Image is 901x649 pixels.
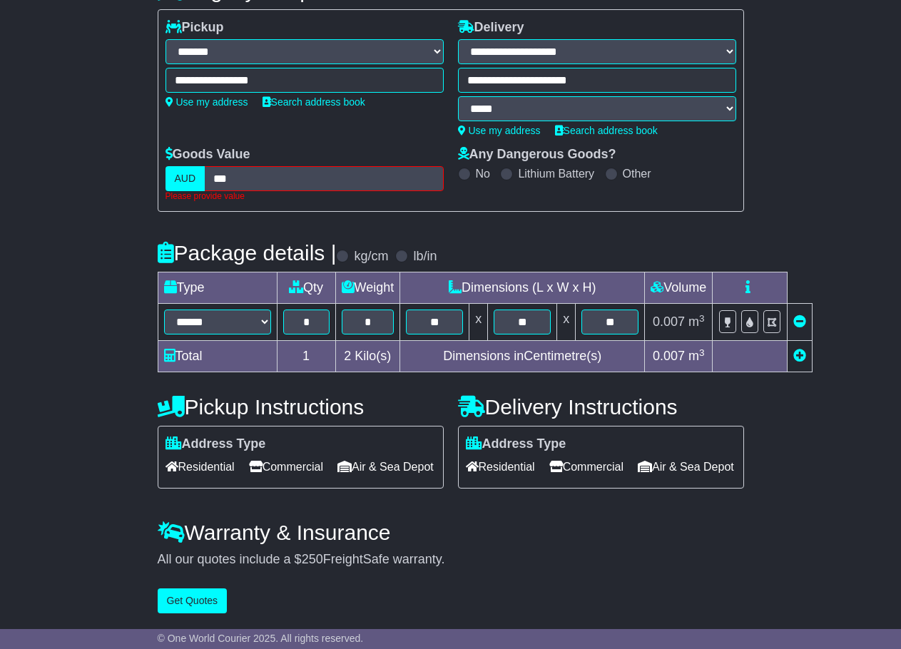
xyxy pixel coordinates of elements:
td: 1 [277,341,335,372]
span: Air & Sea Depot [638,456,734,478]
label: Delivery [458,20,524,36]
sup: 3 [699,313,705,324]
td: Dimensions in Centimetre(s) [400,341,645,372]
td: x [469,304,488,341]
td: Dimensions (L x W x H) [400,272,645,304]
h4: Delivery Instructions [458,395,744,419]
label: lb/in [413,249,437,265]
h4: Warranty & Insurance [158,521,744,544]
span: Residential [466,456,535,478]
label: Goods Value [166,147,250,163]
span: © One World Courier 2025. All rights reserved. [158,633,364,644]
span: Commercial [249,456,323,478]
div: All our quotes include a $ FreightSafe warranty. [158,552,744,568]
span: 250 [302,552,323,566]
span: 0.007 [653,349,685,363]
td: Volume [645,272,713,304]
span: m [688,315,705,329]
label: No [476,167,490,180]
a: Remove this item [793,315,806,329]
label: Any Dangerous Goods? [458,147,616,163]
h4: Package details | [158,241,337,265]
span: Residential [166,456,235,478]
button: Get Quotes [158,588,228,613]
a: Search address book [555,125,658,136]
a: Use my address [458,125,541,136]
td: x [557,304,576,341]
label: Address Type [166,436,266,452]
label: Other [623,167,651,180]
h4: Pickup Instructions [158,395,444,419]
td: Type [158,272,277,304]
label: kg/cm [354,249,388,265]
label: Address Type [466,436,566,452]
span: Air & Sea Depot [337,456,434,478]
span: 0.007 [653,315,685,329]
a: Use my address [166,96,248,108]
div: Please provide value [166,191,444,201]
td: Weight [335,272,400,304]
td: Kilo(s) [335,341,400,372]
label: Pickup [166,20,224,36]
a: Add new item [793,349,806,363]
span: Commercial [549,456,623,478]
label: AUD [166,166,205,191]
td: Total [158,341,277,372]
label: Lithium Battery [518,167,594,180]
span: 2 [344,349,351,363]
td: Qty [277,272,335,304]
span: m [688,349,705,363]
sup: 3 [699,347,705,358]
a: Search address book [263,96,365,108]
